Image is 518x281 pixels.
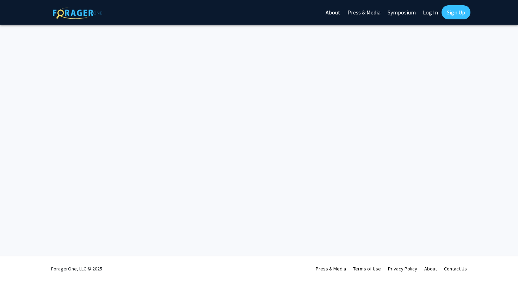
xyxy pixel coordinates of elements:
a: Contact Us [444,266,467,272]
a: Sign Up [442,5,470,19]
a: Terms of Use [353,266,381,272]
a: Privacy Policy [388,266,417,272]
a: About [424,266,437,272]
img: ForagerOne Logo [53,7,102,19]
a: Press & Media [316,266,346,272]
div: ForagerOne, LLC © 2025 [51,256,102,281]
